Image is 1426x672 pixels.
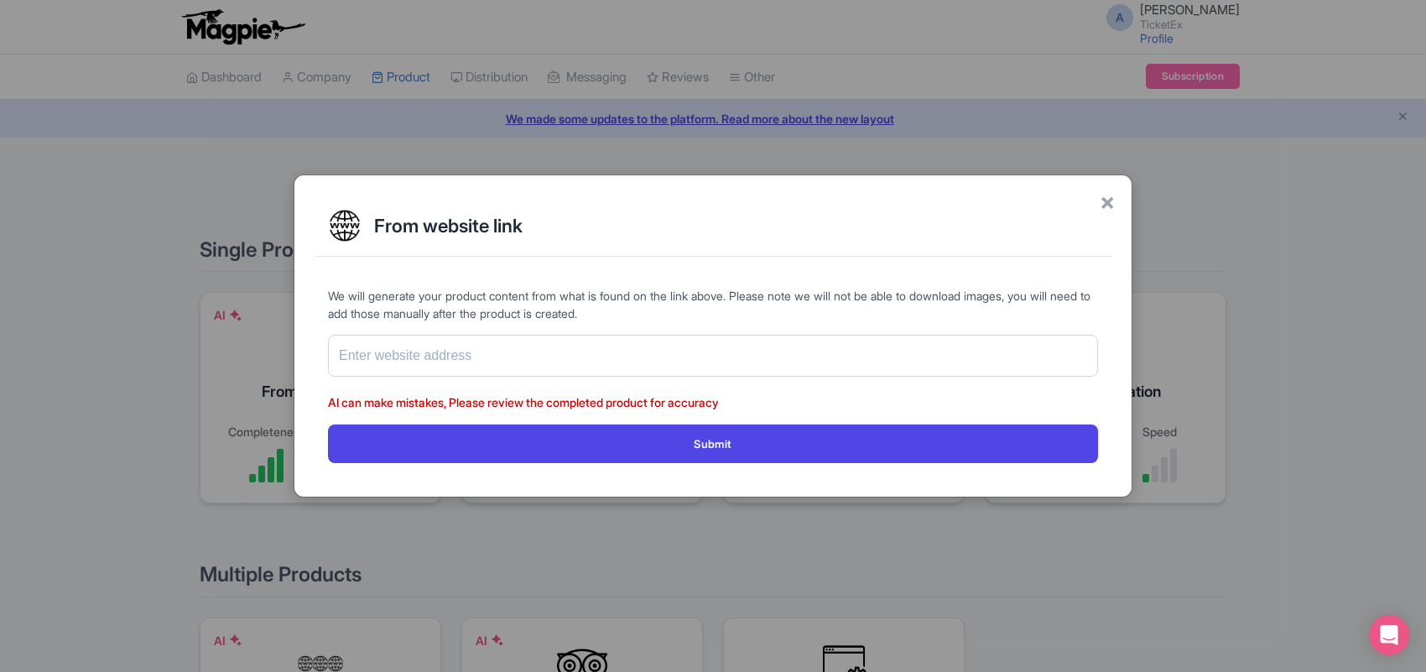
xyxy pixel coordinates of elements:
[1100,184,1115,219] span: ×
[328,393,1098,411] p: AI can make mistakes, Please review the completed product for accuracy
[1369,615,1409,655] div: Open Intercom Messenger
[328,335,1098,377] input: Enter website address
[374,216,1098,236] h2: From website link
[328,425,1098,462] button: Submit
[328,287,1098,322] p: We will generate your product content from what is found on the link above. Please note we will n...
